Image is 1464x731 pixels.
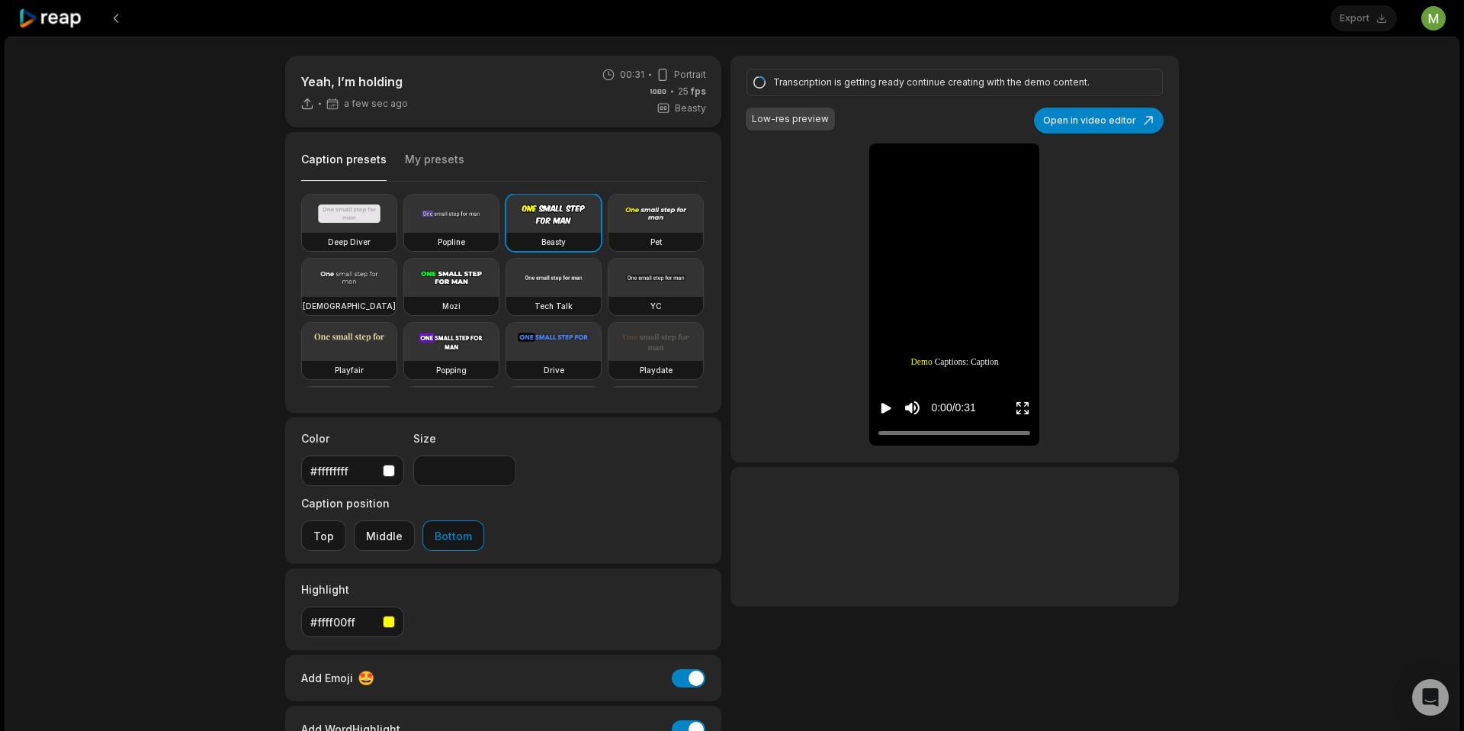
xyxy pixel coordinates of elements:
[971,356,999,369] span: Caption
[301,581,404,597] label: Highlight
[344,98,408,110] span: a few sec ago
[640,364,673,376] h3: Playdate
[541,236,566,248] h3: Beasty
[405,152,464,181] button: My presets
[328,236,371,248] h3: Deep Diver
[301,152,387,182] button: Caption presets
[1015,394,1030,422] button: Enter Fullscreen
[1034,108,1164,134] button: Open in video editor
[301,495,484,511] label: Caption position
[650,300,662,312] h3: YC
[931,400,975,416] div: 0:00 / 0:31
[903,398,922,417] button: Mute sound
[303,300,396,312] h3: [DEMOGRAPHIC_DATA]
[301,520,346,551] button: Top
[535,300,573,312] h3: Tech Talk
[620,68,644,82] span: 00:31
[678,85,706,98] span: 25
[436,364,467,376] h3: Popping
[354,520,415,551] button: Middle
[675,101,706,115] span: Beasty
[910,356,932,369] span: Demo
[413,430,516,446] label: Size
[335,364,364,376] h3: Playfair
[310,463,377,479] div: #ffffffff
[935,356,968,369] span: Captions:
[773,76,1132,89] div: Transcription is getting ready continue creating with the demo content.
[544,364,564,376] h3: Drive
[300,72,408,91] p: Yeah, I’m holding
[674,68,706,82] span: Portrait
[1412,679,1449,716] div: Open Intercom Messenger
[438,236,465,248] h3: Popline
[650,236,662,248] h3: Pet
[442,300,461,312] h3: Mozi
[301,430,404,446] label: Color
[691,85,706,97] span: fps
[358,668,374,688] span: 🤩
[422,520,484,551] button: Bottom
[301,607,404,637] button: #ffff00ff
[310,614,377,630] div: #ffff00ff
[878,394,894,422] button: Play video
[752,112,829,126] div: Low-res preview
[301,670,353,686] span: Add Emoji
[301,456,404,486] button: #ffffffff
